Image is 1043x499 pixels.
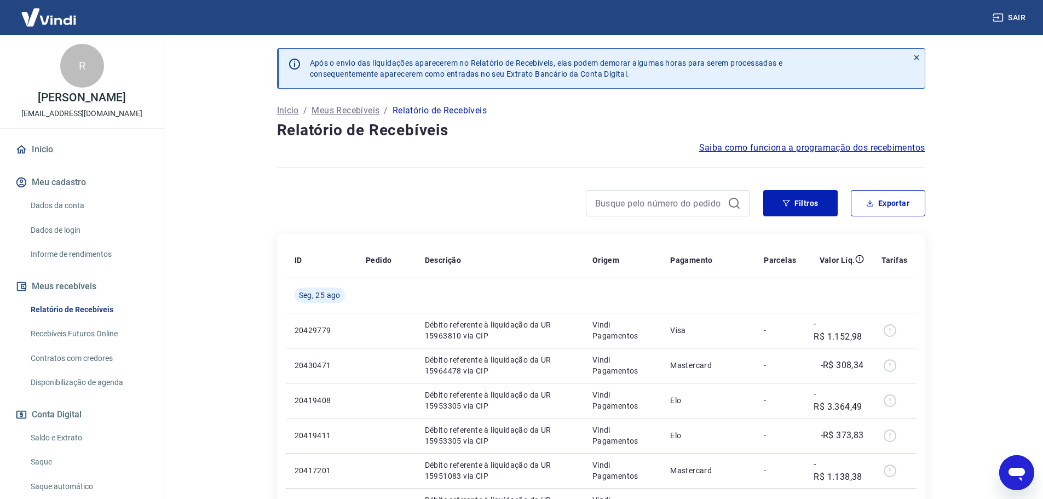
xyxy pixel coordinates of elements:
[425,255,462,266] p: Descrição
[425,389,575,411] p: Débito referente à liquidação da UR 15953305 via CIP
[26,219,151,242] a: Dados de login
[13,170,151,194] button: Meu cadastro
[592,354,653,376] p: Vindi Pagamentos
[764,395,796,406] p: -
[38,92,125,104] p: [PERSON_NAME]
[699,141,925,154] a: Saiba como funciona a programação dos recebimentos
[425,319,575,341] p: Débito referente à liquidação da UR 15963810 via CIP
[303,104,307,117] p: /
[295,465,348,476] p: 20417201
[425,354,575,376] p: Débito referente à liquidação da UR 15964478 via CIP
[60,44,104,88] div: R
[26,347,151,370] a: Contratos com credores
[26,299,151,321] a: Relatório de Recebíveis
[764,430,796,441] p: -
[366,255,391,266] p: Pedido
[999,455,1034,490] iframe: Botão para abrir a janela de mensagens
[299,290,341,301] span: Seg, 25 ago
[26,475,151,498] a: Saque automático
[592,389,653,411] p: Vindi Pagamentos
[670,325,746,336] p: Visa
[26,323,151,345] a: Recebíveis Futuros Online
[295,360,348,371] p: 20430471
[670,395,746,406] p: Elo
[670,465,746,476] p: Mastercard
[592,319,653,341] p: Vindi Pagamentos
[764,325,796,336] p: -
[592,255,619,266] p: Origem
[13,403,151,427] button: Conta Digital
[764,255,796,266] p: Parcelas
[814,317,863,343] p: -R$ 1.152,98
[26,451,151,473] a: Saque
[310,58,783,79] p: Após o envio das liquidações aparecerem no Relatório de Recebíveis, elas podem demorar algumas ho...
[295,255,302,266] p: ID
[295,325,348,336] p: 20429779
[820,255,855,266] p: Valor Líq.
[814,387,863,414] p: -R$ 3.364,49
[670,255,713,266] p: Pagamento
[764,465,796,476] p: -
[425,425,575,446] p: Débito referente à liquidação da UR 15953305 via CIP
[13,274,151,299] button: Meus recebíveis
[384,104,388,117] p: /
[21,108,142,119] p: [EMAIL_ADDRESS][DOMAIN_NAME]
[13,1,84,34] img: Vindi
[881,255,908,266] p: Tarifas
[763,190,838,216] button: Filtros
[670,430,746,441] p: Elo
[821,429,864,442] p: -R$ 373,83
[26,194,151,217] a: Dados da conta
[26,427,151,449] a: Saldo e Extrato
[277,119,925,141] h4: Relatório de Recebíveis
[814,457,863,484] p: -R$ 1.138,38
[295,430,348,441] p: 20419411
[851,190,925,216] button: Exportar
[592,460,653,481] p: Vindi Pagamentos
[595,195,723,211] input: Busque pelo número do pedido
[821,359,864,372] p: -R$ 308,34
[295,395,348,406] p: 20419408
[990,8,1030,28] button: Sair
[26,371,151,394] a: Disponibilização de agenda
[670,360,746,371] p: Mastercard
[26,243,151,266] a: Informe de rendimentos
[764,360,796,371] p: -
[592,425,653,446] p: Vindi Pagamentos
[277,104,299,117] a: Início
[312,104,379,117] a: Meus Recebíveis
[425,460,575,481] p: Débito referente à liquidação da UR 15951083 via CIP
[393,104,487,117] p: Relatório de Recebíveis
[13,137,151,162] a: Início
